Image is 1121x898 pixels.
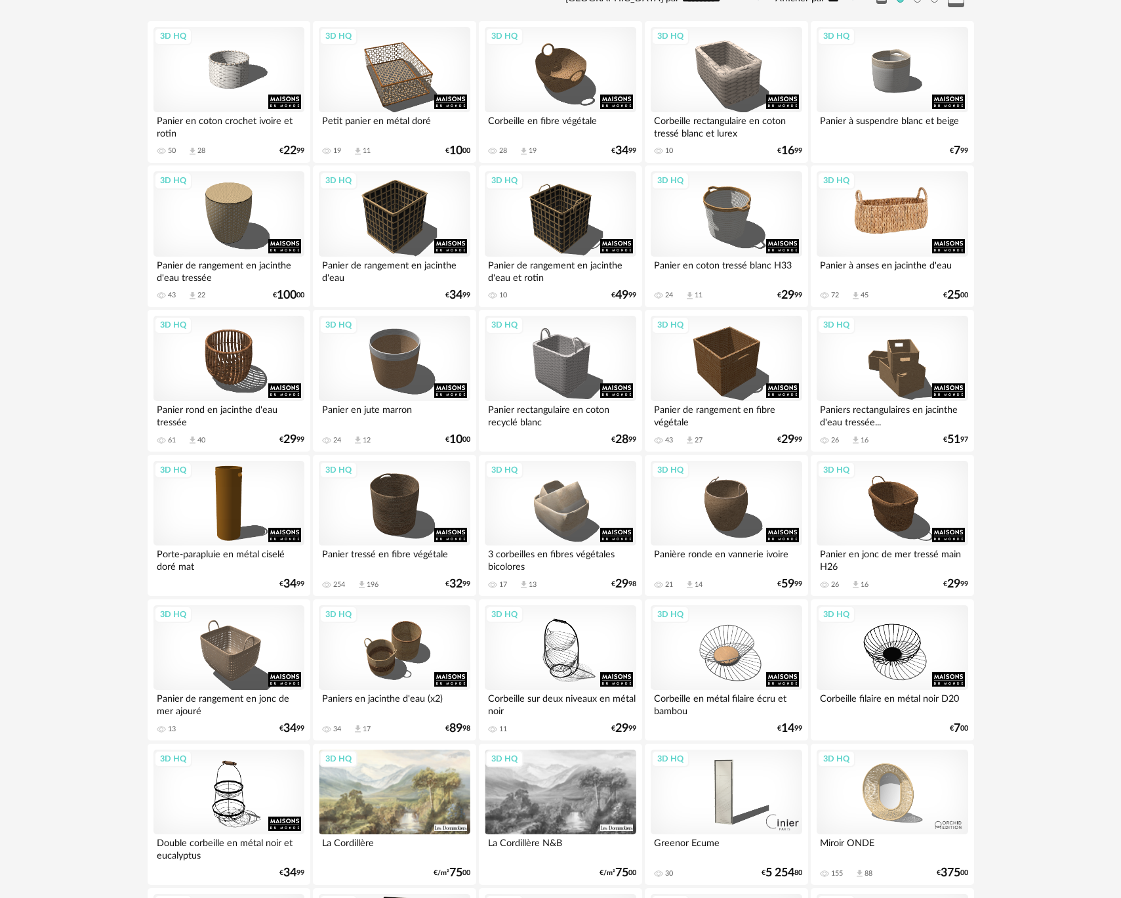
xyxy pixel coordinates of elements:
[479,21,642,163] a: 3D HQ Corbeille en fibre végétale 28 Download icon 19 €3499
[319,257,470,283] div: Panier de rangement en jacinthe d'eau
[817,461,855,479] div: 3D HQ
[811,599,973,741] a: 3D HQ Corbeille filaire en métal noir D20 €700
[367,580,378,589] div: 196
[947,580,960,589] span: 29
[499,146,507,156] div: 28
[154,606,192,623] div: 3D HQ
[333,580,345,589] div: 254
[615,580,628,589] span: 29
[313,310,476,452] a: 3D HQ Panier en jute marron 24 Download icon 12 €1000
[485,750,523,767] div: 3D HQ
[947,435,960,444] span: 51
[817,172,855,189] div: 3D HQ
[485,545,636,572] div: 3 corbeilles en fibres végétales bicolores
[363,146,371,156] div: 11
[168,436,176,445] div: 61
[353,435,363,445] span: Download icon
[781,146,794,156] span: 16
[611,146,636,156] div: € 99
[611,435,636,444] div: € 99
[357,580,367,589] span: Download icon
[943,435,968,444] div: € 97
[651,172,689,189] div: 3D HQ
[188,291,197,301] span: Download icon
[197,146,205,156] div: 28
[817,834,968,861] div: Miroir ONDE
[499,291,507,300] div: 10
[781,724,794,733] span: 14
[811,455,973,597] a: 3D HQ Panier en jonc de mer tressé main H26 26 Download icon 16 €2999
[811,21,973,163] a: 3D HQ Panier à suspendre blanc et beige €799
[319,545,470,572] div: Panier tressé en fibre végétale
[333,725,341,734] div: 34
[445,724,470,733] div: € 98
[434,868,470,878] div: €/m² 00
[611,291,636,300] div: € 99
[499,725,507,734] div: 11
[319,316,357,333] div: 3D HQ
[861,291,868,300] div: 45
[279,146,304,156] div: € 99
[651,28,689,45] div: 3D HQ
[651,316,689,333] div: 3D HQ
[153,401,304,427] div: Panier rond en jacinthe d'eau tressée
[283,435,296,444] span: 29
[449,580,462,589] span: 32
[651,257,802,283] div: Panier en coton tressé blanc H33
[283,146,296,156] span: 22
[611,580,636,589] div: € 98
[615,146,628,156] span: 34
[279,580,304,589] div: € 99
[485,28,523,45] div: 3D HQ
[283,724,296,733] span: 34
[851,435,861,445] span: Download icon
[685,580,695,589] span: Download icon
[479,744,642,886] a: 3D HQ La Cordillère N&B €/m²7500
[865,869,872,878] div: 88
[319,834,470,861] div: La Cordillère
[817,316,855,333] div: 3D HQ
[651,834,802,861] div: Greenor Ecume
[188,146,197,156] span: Download icon
[319,28,357,45] div: 3D HQ
[645,599,807,741] a: 3D HQ Corbeille en métal filaire écru et bambou €1499
[817,750,855,767] div: 3D HQ
[445,291,470,300] div: € 99
[781,291,794,300] span: 29
[651,690,802,716] div: Corbeille en métal filaire écru et bambou
[333,146,341,156] div: 19
[319,401,470,427] div: Panier en jute marron
[153,112,304,139] div: Panier en coton crochet ivoire et rotin
[781,435,794,444] span: 29
[781,580,794,589] span: 59
[479,310,642,452] a: 3D HQ Panier rectangulaire en coton recyclé blanc €2899
[665,580,673,589] div: 21
[861,436,868,445] div: 16
[651,461,689,479] div: 3D HQ
[695,580,703,589] div: 14
[283,580,296,589] span: 34
[485,316,523,333] div: 3D HQ
[449,868,462,878] span: 75
[279,868,304,878] div: € 99
[943,580,968,589] div: € 99
[651,750,689,767] div: 3D HQ
[777,291,802,300] div: € 99
[319,172,357,189] div: 3D HQ
[445,435,470,444] div: € 00
[148,599,310,741] a: 3D HQ Panier de rangement en jonc de mer ajouré 13 €3499
[197,291,205,300] div: 22
[615,868,628,878] span: 75
[154,172,192,189] div: 3D HQ
[168,291,176,300] div: 43
[950,724,968,733] div: € 00
[313,165,476,307] a: 3D HQ Panier de rangement en jacinthe d'eau €3499
[485,257,636,283] div: Panier de rangement en jacinthe d'eau et rotin
[851,291,861,301] span: Download icon
[777,580,802,589] div: € 99
[762,868,802,878] div: € 80
[943,291,968,300] div: € 00
[831,436,839,445] div: 26
[645,21,807,163] a: 3D HQ Corbeille rectangulaire en coton tressé blanc et lurex 10 €1699
[831,580,839,589] div: 26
